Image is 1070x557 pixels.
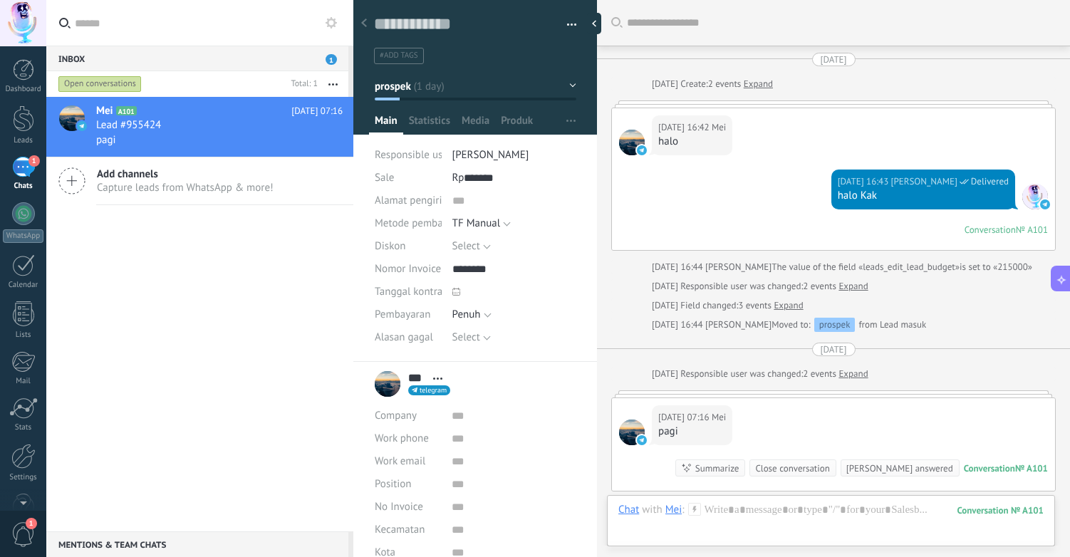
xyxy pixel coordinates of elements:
span: [PERSON_NAME] [452,148,529,162]
div: Diskon [375,235,442,258]
div: Dashboard [3,85,44,94]
span: Mei Ling [705,318,772,330]
div: Stats [3,423,44,432]
div: Tanggal kontrak [375,281,442,303]
span: pagi [96,133,116,147]
div: [DATE] [821,343,847,356]
div: prospek [814,318,856,332]
div: Inbox [46,46,348,71]
span: No Invoice [375,501,423,512]
div: Sale [375,167,442,189]
div: Mentions & Team chats [46,531,348,557]
div: Metode pembayaran [375,212,442,235]
span: Lead #955424 [96,118,161,132]
a: Expand [744,77,773,91]
span: Pembayaran [375,309,430,320]
div: [DATE] 16:44 [652,318,705,332]
button: More [318,71,348,97]
div: from Lead masuk [772,318,926,332]
div: WhatsApp [3,229,43,243]
span: 2 events [803,279,836,293]
span: Work phone [375,432,429,445]
a: avatariconMeiA101[DATE] 07:16Lead #955424pagi [46,97,353,157]
div: Create: [652,77,773,91]
span: 2 events [708,77,742,91]
div: Hide [587,13,601,34]
span: Responsible user [375,148,452,162]
div: [DATE] [652,298,680,313]
span: Tanggal kontrak [375,286,447,297]
span: Delivered [971,175,1009,189]
span: Add channels [97,167,274,181]
div: No Invoice [375,496,441,519]
div: [PERSON_NAME] answered [846,462,953,475]
button: Select [452,235,491,258]
img: telegram-sm.svg [637,145,647,155]
div: Nomor Invoice [375,258,442,281]
div: № A101 [1015,462,1048,474]
div: Kecamatan [375,519,441,541]
span: Alamat pengiriman [375,195,462,206]
span: Moved to: [772,318,810,332]
span: Mei [619,420,645,445]
div: halo Kak [838,189,1009,203]
span: The value of the field «leads_edit_lead_budget» [772,260,960,274]
span: Mei [96,104,113,118]
span: Mei [619,130,645,155]
div: [DATE] [652,367,680,381]
div: Close conversation [755,462,829,475]
div: 101 [957,504,1044,516]
button: Work phone [375,427,429,450]
div: Alasan gagal [375,326,442,349]
button: Penuh [452,303,492,326]
div: Calendar [3,281,44,290]
div: Settings [3,473,44,482]
div: Rp [452,167,576,189]
span: Produk [501,114,533,135]
span: : [682,503,684,517]
div: Open conversations [58,76,142,93]
div: Lists [3,330,44,340]
div: [DATE] 07:16 [658,410,712,425]
span: Metode pembayaran [375,218,468,229]
a: Expand [774,298,803,313]
span: Mei Ling [705,261,772,273]
span: with [642,503,662,517]
span: 1 [326,54,337,65]
span: Position [375,479,412,489]
span: Media [462,114,489,135]
span: telegram [420,387,447,394]
div: Position [375,473,441,496]
div: halo [658,135,726,149]
div: № A101 [1016,224,1048,236]
span: A101 [116,106,137,115]
div: Chats [3,182,44,191]
div: [DATE] [652,77,680,91]
div: Responsible user [375,144,442,167]
span: Capture leads from WhatsApp & more! [97,181,274,194]
span: is set to «215000» [960,260,1032,274]
a: Expand [838,367,868,381]
span: Sale [375,171,394,184]
span: Alasan gagal [375,332,433,343]
span: Nomor Invoice [375,264,441,274]
div: [DATE] 16:42 [658,120,712,135]
span: Main [375,114,398,135]
span: #add tags [380,51,418,61]
img: icon [77,121,87,131]
div: Field changed: [652,298,804,313]
span: Mei Ling [1022,184,1048,209]
button: Select [452,326,491,349]
div: Alamat pengiriman [375,189,442,212]
div: pagi [658,425,726,439]
div: Pembayaran [375,303,442,326]
span: 1 [26,518,37,529]
span: Penuh [452,308,481,321]
div: Conversation [964,462,1015,474]
span: TF Manual [452,217,501,230]
span: Mei [712,410,726,425]
span: 1 [28,155,40,167]
div: Company [375,405,441,427]
span: Select [452,330,480,344]
img: telegram-sm.svg [637,435,647,445]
